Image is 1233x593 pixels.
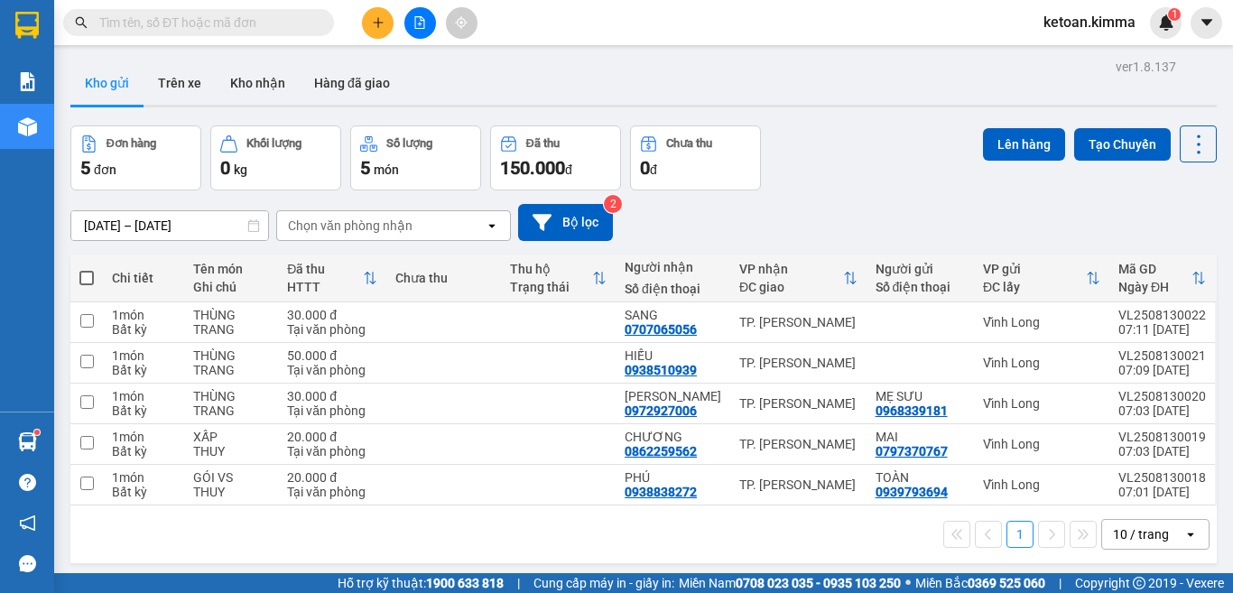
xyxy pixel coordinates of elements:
[193,363,269,377] div: TRANG
[736,576,901,590] strong: 0708 023 035 - 0935 103 250
[193,322,269,337] div: TRANG
[1183,527,1198,542] svg: open
[983,262,1086,276] div: VP gửi
[99,13,312,32] input: Tìm tên, số ĐT hoặc mã đơn
[193,389,269,403] div: THÙNG
[112,322,175,337] div: Bất kỳ
[287,308,376,322] div: 30.000 đ
[604,195,622,213] sup: 2
[1118,308,1206,322] div: VL2508130022
[1118,363,1206,377] div: 07:09 [DATE]
[500,157,565,179] span: 150.000
[876,403,948,418] div: 0968339181
[107,137,156,150] div: Đơn hàng
[625,260,721,274] div: Người nhận
[526,137,560,150] div: Đã thu
[210,125,341,190] button: Khối lượng0kg
[193,430,269,444] div: XẤP
[630,125,761,190] button: Chưa thu0đ
[278,255,385,302] th: Toggle SortBy
[625,485,697,499] div: 0938838272
[372,16,385,29] span: plus
[287,348,376,363] div: 50.000 đ
[34,430,40,435] sup: 1
[730,255,867,302] th: Toggle SortBy
[915,573,1045,593] span: Miền Bắc
[287,403,376,418] div: Tại văn phòng
[15,12,39,39] img: logo-vxr
[1059,573,1061,593] span: |
[625,444,697,459] div: 0862259562
[876,430,965,444] div: MAI
[80,157,90,179] span: 5
[533,573,674,593] span: Cung cấp máy in - giấy in:
[876,444,948,459] div: 0797370767
[625,282,721,296] div: Số điện thoại
[455,16,468,29] span: aim
[112,308,175,322] div: 1 món
[18,117,37,136] img: warehouse-icon
[650,162,657,177] span: đ
[1118,485,1206,499] div: 07:01 [DATE]
[739,262,843,276] div: VP nhận
[19,555,36,572] span: message
[287,280,362,294] div: HTTT
[905,579,911,587] span: ⚪️
[350,125,481,190] button: Số lượng5món
[625,348,721,363] div: HIẾU
[679,573,901,593] span: Miền Nam
[983,356,1100,370] div: Vĩnh Long
[739,280,843,294] div: ĐC giao
[446,7,477,39] button: aim
[625,470,721,485] div: PHÚ
[983,437,1100,451] div: Vĩnh Long
[19,474,36,491] span: question-circle
[983,315,1100,329] div: Vĩnh Long
[1006,521,1034,548] button: 1
[413,16,426,29] span: file-add
[983,280,1086,294] div: ĐC lấy
[1113,525,1169,543] div: 10 / trang
[288,217,413,235] div: Chọn văn phòng nhận
[1118,280,1191,294] div: Ngày ĐH
[1029,11,1150,33] span: ketoan.kimma
[1116,57,1176,77] div: ver 1.8.137
[625,403,697,418] div: 0972927006
[983,396,1100,411] div: Vĩnh Long
[1109,255,1215,302] th: Toggle SortBy
[1133,577,1145,589] span: copyright
[287,470,376,485] div: 20.000 đ
[234,162,247,177] span: kg
[362,7,394,39] button: plus
[338,573,504,593] span: Hỗ trợ kỹ thuật:
[485,218,499,233] svg: open
[287,389,376,403] div: 30.000 đ
[1191,7,1222,39] button: caret-down
[876,262,965,276] div: Người gửi
[287,363,376,377] div: Tại văn phòng
[739,477,858,492] div: TP. [PERSON_NAME]
[18,432,37,451] img: warehouse-icon
[19,514,36,532] span: notification
[1118,403,1206,418] div: 07:03 [DATE]
[1118,348,1206,363] div: VL2508130021
[287,485,376,499] div: Tại văn phòng
[1074,128,1171,161] button: Tạo Chuyến
[193,470,269,485] div: GÓI VS
[216,61,300,105] button: Kho nhận
[287,430,376,444] div: 20.000 đ
[193,403,269,418] div: TRANG
[1168,8,1181,21] sup: 1
[739,396,858,411] div: TP. [PERSON_NAME]
[112,470,175,485] div: 1 món
[112,271,175,285] div: Chi tiết
[1199,14,1215,31] span: caret-down
[374,162,399,177] span: món
[18,72,37,91] img: solution-icon
[625,389,721,403] div: MINH ANH
[426,576,504,590] strong: 1900 633 818
[640,157,650,179] span: 0
[193,308,269,322] div: THÙNG
[144,61,216,105] button: Trên xe
[983,477,1100,492] div: Vĩnh Long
